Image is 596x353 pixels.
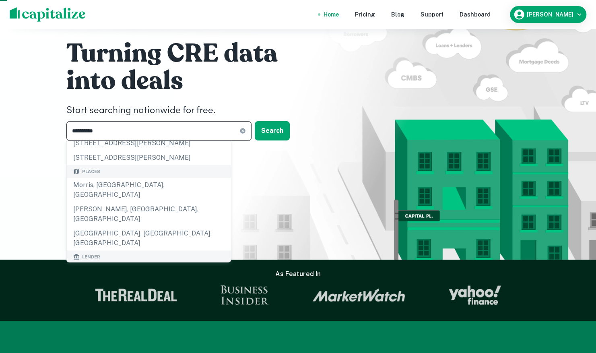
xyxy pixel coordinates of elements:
button: [PERSON_NAME] [510,6,586,23]
div: [GEOGRAPHIC_DATA], [GEOGRAPHIC_DATA], [GEOGRAPHIC_DATA] [67,226,231,250]
a: Blog [391,10,404,19]
img: The Real Deal [95,289,177,301]
img: capitalize-logo.png [10,7,86,22]
button: Search [255,121,290,140]
div: Morris, [GEOGRAPHIC_DATA], [GEOGRAPHIC_DATA] [67,178,231,202]
span: Places [82,168,100,175]
div: [STREET_ADDRESS][PERSON_NAME] [67,151,231,165]
h6: As Featured In [275,269,321,279]
img: Yahoo Finance [449,285,501,305]
h6: [PERSON_NAME] [527,12,573,17]
iframe: Chat Widget [556,289,596,327]
h1: into deals [66,65,308,97]
a: Dashboard [460,10,491,19]
div: [STREET_ADDRESS][PERSON_NAME] [67,136,231,151]
h4: Start searching nationwide for free. [66,103,308,118]
span: Lender [82,254,100,260]
a: Support [421,10,443,19]
img: Business Insider [221,285,269,305]
a: Home [324,10,339,19]
a: Pricing [355,10,375,19]
img: Market Watch [312,288,405,302]
div: [PERSON_NAME], [GEOGRAPHIC_DATA], [GEOGRAPHIC_DATA] [67,202,231,226]
h1: Turning CRE data [66,37,308,70]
